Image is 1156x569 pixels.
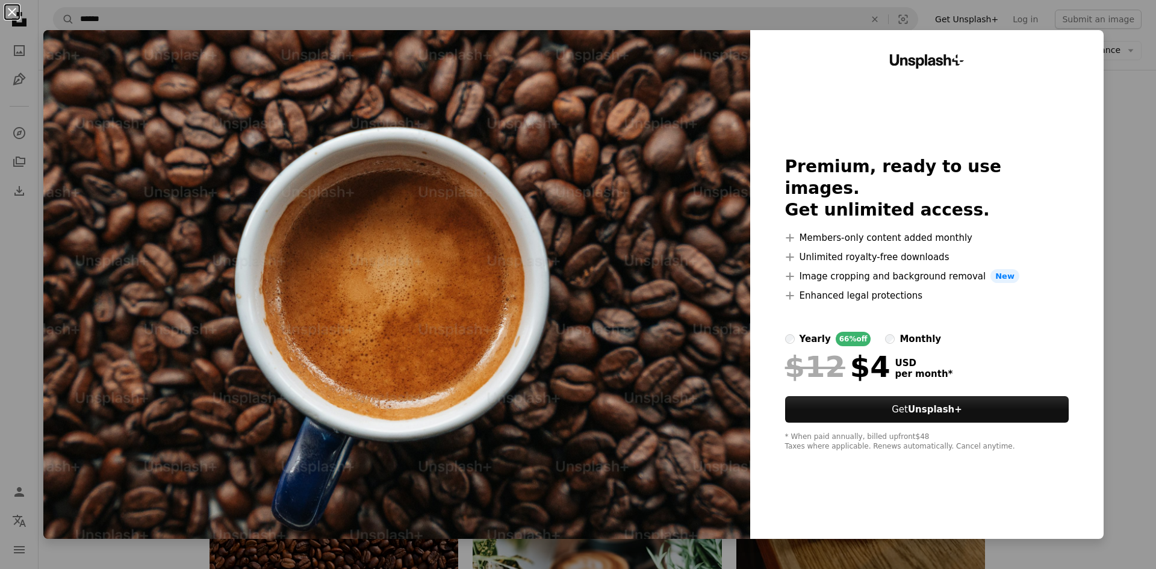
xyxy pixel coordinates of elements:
div: $4 [785,351,890,382]
span: per month * [895,368,953,379]
li: Members-only content added monthly [785,231,1069,245]
span: New [990,269,1019,284]
div: 66% off [836,332,871,346]
div: monthly [900,332,941,346]
li: Image cropping and background removal [785,269,1069,284]
li: Enhanced legal protections [785,288,1069,303]
span: USD [895,358,953,368]
div: yearly [800,332,831,346]
button: GetUnsplash+ [785,396,1069,423]
input: monthly [885,334,895,344]
h2: Premium, ready to use images. Get unlimited access. [785,156,1069,221]
strong: Unsplash+ [908,404,962,415]
input: yearly66%off [785,334,795,344]
div: * When paid annually, billed upfront $48 Taxes where applicable. Renews automatically. Cancel any... [785,432,1069,452]
span: $12 [785,351,845,382]
li: Unlimited royalty-free downloads [785,250,1069,264]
